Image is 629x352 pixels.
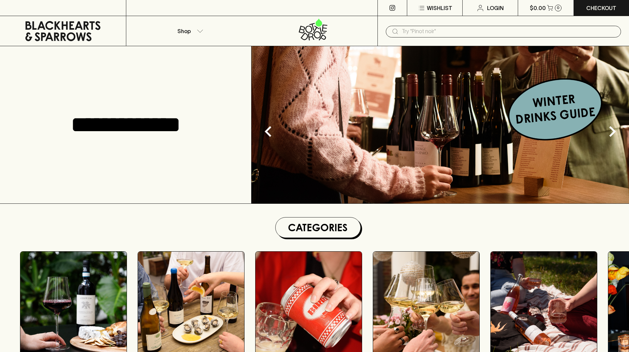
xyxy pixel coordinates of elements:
h1: Categories [278,220,358,235]
button: Next [599,118,626,145]
p: $0.00 [530,4,546,12]
p: 0 [557,6,560,10]
button: Shop [126,16,252,46]
p: Login [487,4,504,12]
p: ⠀ [126,4,132,12]
input: Try "Pinot noir" [402,26,616,37]
p: Wishlist [427,4,452,12]
img: optimise [252,46,629,203]
p: Checkout [586,4,616,12]
p: Shop [177,27,191,35]
button: Previous [255,118,282,145]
